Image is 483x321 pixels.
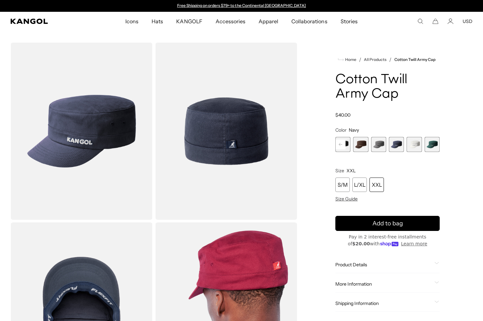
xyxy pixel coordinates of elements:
[371,137,386,152] label: Grey
[341,12,358,31] span: Stories
[152,12,163,31] span: Hats
[285,12,334,31] a: Collaborations
[335,196,358,202] span: Size Guide
[177,3,306,8] a: Free Shipping on orders $79+ to the Continental [GEOGRAPHIC_DATA]
[335,168,344,174] span: Size
[371,137,386,152] div: 6 of 9
[259,12,278,31] span: Apparel
[389,137,404,152] label: Navy
[335,112,350,118] span: $40.00
[344,57,356,62] span: Home
[335,216,440,231] button: Add to bag
[335,56,440,64] nav: breadcrumbs
[174,3,309,9] slideshow-component: Announcement bar
[209,12,252,31] a: Accessories
[338,57,356,63] a: Home
[353,137,368,152] label: Brown
[335,262,432,268] span: Product Details
[335,281,432,287] span: More Information
[252,12,285,31] a: Apparel
[216,12,245,31] span: Accessories
[425,137,440,152] label: Pine
[335,178,350,192] div: S/M
[364,57,387,62] a: All Products
[387,56,391,64] li: /
[432,18,438,24] button: Cart
[335,137,350,152] label: Black
[407,137,422,152] div: 8 of 9
[346,168,356,174] span: XXL
[417,18,423,24] summary: Search here
[407,137,422,152] label: White
[335,73,440,102] h1: Cotton Twill Army Cap
[334,12,364,31] a: Stories
[394,57,436,62] a: Cotton Twill Army Cap
[291,12,327,31] span: Collaborations
[119,12,145,31] a: Icons
[174,3,309,9] div: Announcement
[448,18,453,24] a: Account
[176,12,202,31] span: KANGOLF
[125,12,138,31] span: Icons
[352,178,367,192] div: L/XL
[369,178,384,192] div: XXL
[170,12,209,31] a: KANGOLF
[155,43,297,220] img: color-navy
[372,219,403,228] span: Add to bag
[335,137,350,152] div: 4 of 9
[425,137,440,152] div: 9 of 9
[353,137,368,152] div: 5 of 9
[335,300,432,306] span: Shipping Information
[356,56,361,64] li: /
[389,137,404,152] div: 7 of 9
[10,19,83,24] a: Kangol
[145,12,170,31] a: Hats
[174,3,309,9] div: 1 of 2
[335,127,346,133] span: Color
[10,43,153,220] img: color-navy
[349,127,359,133] span: Navy
[463,18,472,24] button: USD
